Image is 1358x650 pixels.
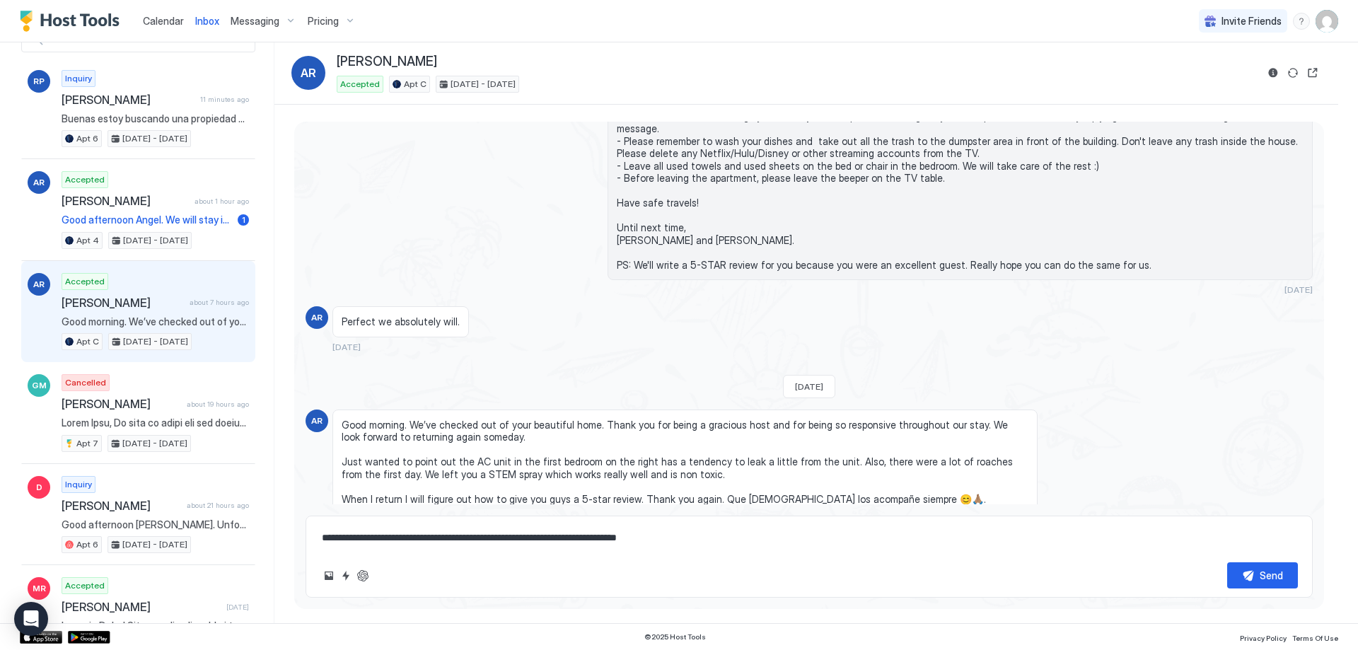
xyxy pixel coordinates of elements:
[143,15,184,27] span: Calendar
[122,132,187,145] span: [DATE] - [DATE]
[123,234,188,247] span: [DATE] - [DATE]
[33,176,45,189] span: AR
[342,315,460,328] span: Perfect we absolutely will.
[122,437,187,450] span: [DATE] - [DATE]
[195,15,219,27] span: Inbox
[187,501,249,510] span: about 21 hours ago
[1240,629,1287,644] a: Privacy Policy
[62,600,221,614] span: [PERSON_NAME]
[62,112,249,125] span: Buenas estoy buscando una propiedad en puerto nuevo playa que acomode 3 personas preferiblemente ...
[404,78,426,91] span: Apt C
[340,78,380,91] span: Accepted
[1227,562,1298,588] button: Send
[226,603,249,612] span: [DATE]
[644,632,706,642] span: © 2025 Host Tools
[65,275,105,288] span: Accepted
[123,335,188,348] span: [DATE] - [DATE]
[33,75,45,88] span: RP
[76,335,99,348] span: Apt C
[337,54,437,70] span: [PERSON_NAME]
[65,376,106,389] span: Cancelled
[1221,15,1282,28] span: Invite Friends
[62,194,189,208] span: [PERSON_NAME]
[76,132,98,145] span: Apt 6
[62,499,181,513] span: [PERSON_NAME]
[76,234,99,247] span: Apt 4
[617,61,1304,272] span: Hello [PERSON_NAME], I hope everything is going excellent. First, we wanted to thank you for choo...
[795,381,823,392] span: [DATE]
[337,567,354,584] button: Quick reply
[65,72,92,85] span: Inquiry
[62,93,195,107] span: [PERSON_NAME]
[65,579,105,592] span: Accepted
[76,538,98,551] span: Apt 6
[20,11,126,32] a: Host Tools Logo
[311,311,323,324] span: AR
[32,379,47,392] span: GM
[1304,64,1321,81] button: Open reservation
[301,64,316,81] span: AR
[122,538,187,551] span: [DATE] - [DATE]
[14,602,48,636] div: Open Intercom Messenger
[342,419,1028,506] span: Good morning. We’ve checked out of your beautiful home. Thank you for being a gracious host and f...
[62,296,184,310] span: [PERSON_NAME]
[1284,284,1313,295] span: [DATE]
[62,397,181,411] span: [PERSON_NAME]
[1265,64,1282,81] button: Reservation information
[354,567,371,584] button: ChatGPT Auto Reply
[76,437,98,450] span: Apt 7
[68,631,110,644] a: Google Play Store
[1292,629,1338,644] a: Terms Of Use
[195,197,249,206] span: about 1 hour ago
[62,417,249,429] span: Lorem Ipsu, Do sita co adipi eli sed doeiusmo tem INCI UTL Etdol Magn/Aliqu Enimadmin ve qui Nost...
[1293,13,1310,30] div: menu
[1316,10,1338,33] div: User profile
[200,95,249,104] span: 11 minutes ago
[332,342,361,352] span: [DATE]
[62,518,249,531] span: Good afternoon [PERSON_NAME]. Unfortunately not all windows have glass (some have metallic shutte...
[33,278,45,291] span: AR
[36,481,42,494] span: D
[242,214,245,225] span: 1
[65,173,105,186] span: Accepted
[20,631,62,644] a: App Store
[1260,568,1283,583] div: Send
[62,214,232,226] span: Good afternoon Angel. We will stay in the Apartment on the second floor. I appreciate your time a...
[308,15,339,28] span: Pricing
[311,414,323,427] span: AR
[195,13,219,28] a: Inbox
[1284,64,1301,81] button: Sync reservation
[65,478,92,491] span: Inquiry
[190,298,249,307] span: about 7 hours ago
[451,78,516,91] span: [DATE] - [DATE]
[143,13,184,28] a: Calendar
[1240,634,1287,642] span: Privacy Policy
[62,315,249,328] span: Good morning. We’ve checked out of your beautiful home. Thank you for being a gracious host and f...
[1292,634,1338,642] span: Terms Of Use
[320,567,337,584] button: Upload image
[62,620,249,632] span: Loremip Dolor! Sita co adip eli sedd ei temp in utlabo etd MAGNAAL enima minimveni qu nos Exer Ul...
[187,400,249,409] span: about 19 hours ago
[33,582,46,595] span: MR
[231,15,279,28] span: Messaging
